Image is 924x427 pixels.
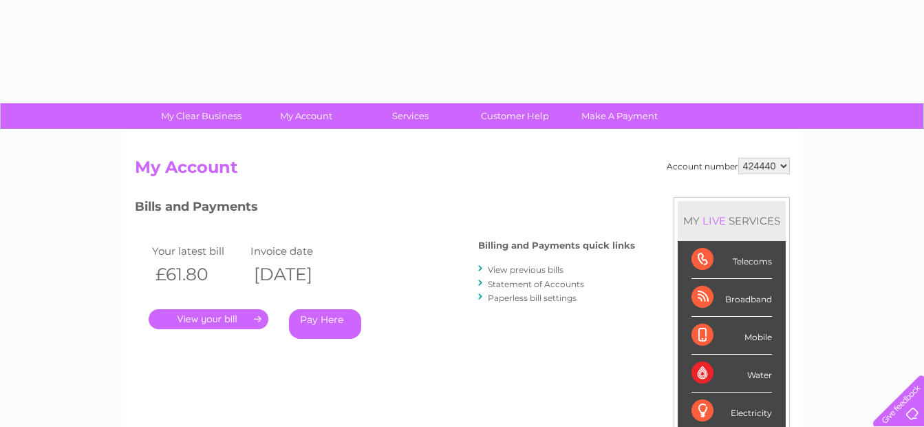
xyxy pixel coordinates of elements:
td: Invoice date [247,242,346,260]
h4: Billing and Payments quick links [478,240,635,251]
a: My Account [249,103,363,129]
div: Mobile [691,317,772,355]
a: View previous bills [488,264,563,275]
div: LIVE [700,214,729,227]
div: Broadband [691,279,772,317]
div: Telecoms [691,241,772,279]
a: My Clear Business [144,103,258,129]
a: Make A Payment [563,103,676,129]
h2: My Account [135,158,790,184]
a: . [149,309,268,329]
a: Paperless bill settings [488,293,577,303]
a: Statement of Accounts [488,279,584,289]
div: Account number [667,158,790,174]
a: Services [354,103,467,129]
th: [DATE] [247,260,346,289]
h3: Bills and Payments [135,197,635,221]
td: Your latest bill [149,242,248,260]
a: Pay Here [289,309,361,339]
div: MY SERVICES [678,201,786,240]
div: Water [691,355,772,393]
a: Customer Help [458,103,572,129]
th: £61.80 [149,260,248,289]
